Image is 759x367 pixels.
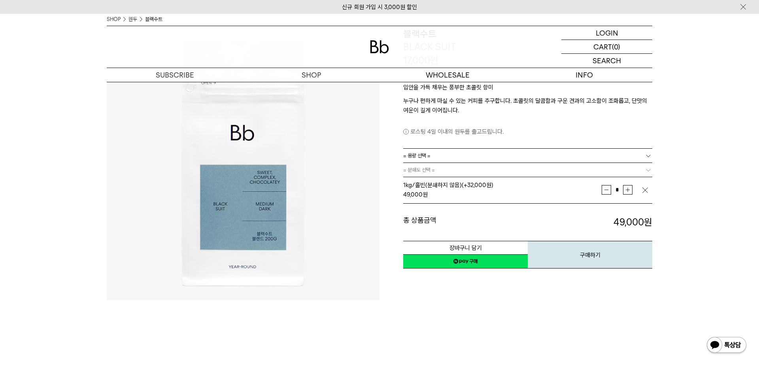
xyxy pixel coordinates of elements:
[706,336,747,355] img: 카카오톡 채널 1:1 채팅 버튼
[641,186,649,194] img: 삭제
[403,241,528,255] button: 장바구니 담기
[561,40,652,54] a: CART (0)
[403,254,528,269] a: 새창
[403,149,430,163] span: = 용량 선택 =
[614,216,652,228] strong: 49,000
[403,216,528,229] dt: 총 상품금액
[379,68,516,82] p: WHOLESALE
[403,127,652,136] p: 로스팅 4일 이내의 원두를 출고드립니다.
[403,182,493,189] span: 1kg/홀빈(분쇄하지 않음) (+32,000원)
[403,190,602,199] div: 원
[644,216,652,228] b: 원
[403,191,423,198] strong: 49,000
[602,185,611,195] button: 감소
[623,185,632,195] button: 증가
[528,241,652,269] button: 구매하기
[403,96,652,115] p: 누구나 편하게 마실 수 있는 커피를 추구합니다. 초콜릿의 달콤함과 구운 견과의 고소함이 조화롭고, 단맛의 여운이 길게 이어집니다.
[561,26,652,40] a: LOGIN
[107,27,379,300] img: 블랙수트
[342,4,417,11] a: 신규 회원 가입 시 3,000원 할인
[403,83,652,96] p: 입안을 가득 채우는 풍부한 초콜릿 향미
[243,68,379,82] a: SHOP
[596,26,618,40] p: LOGIN
[107,68,243,82] a: SUBSCRIBE
[403,163,435,177] span: = 분쇄도 선택 =
[612,40,620,53] p: (0)
[593,54,621,68] p: SEARCH
[370,40,389,53] img: 로고
[593,40,612,53] p: CART
[516,68,652,82] p: INFO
